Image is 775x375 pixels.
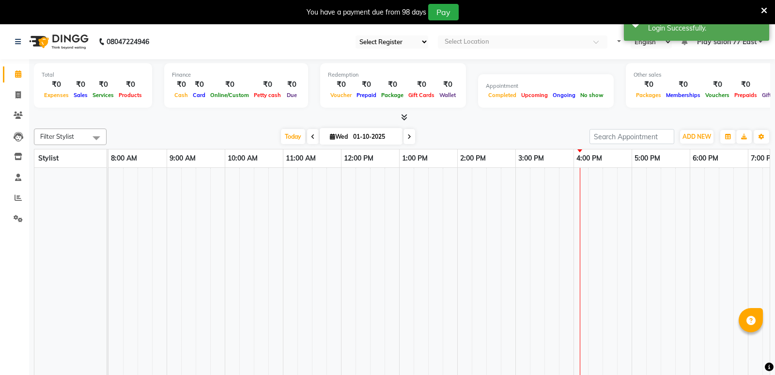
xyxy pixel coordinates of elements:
[283,79,300,90] div: ₹0
[40,132,74,140] span: Filter Stylist
[208,92,251,98] span: Online/Custom
[328,79,354,90] div: ₹0
[172,92,190,98] span: Cash
[379,79,406,90] div: ₹0
[38,154,59,163] span: Stylist
[42,92,71,98] span: Expenses
[437,92,458,98] span: Wallet
[225,151,260,165] a: 10:00 AM
[634,79,664,90] div: ₹0
[71,79,90,90] div: ₹0
[697,37,757,47] span: Play salon 77 East
[428,4,459,20] button: Pay
[550,92,578,98] span: Ongoing
[90,92,116,98] span: Services
[682,133,711,140] span: ADD NEW
[664,92,703,98] span: Memberships
[328,92,354,98] span: Voucher
[116,79,144,90] div: ₹0
[71,92,90,98] span: Sales
[327,133,350,140] span: Wed
[574,151,604,165] a: 4:00 PM
[108,151,139,165] a: 8:00 AM
[486,82,606,90] div: Appointment
[350,130,399,144] input: 2025-10-01
[690,151,721,165] a: 6:00 PM
[406,79,437,90] div: ₹0
[379,92,406,98] span: Package
[437,79,458,90] div: ₹0
[664,79,703,90] div: ₹0
[281,129,305,144] span: Today
[732,92,759,98] span: Prepaids
[284,92,299,98] span: Due
[516,151,546,165] a: 3:00 PM
[589,129,674,144] input: Search Appointment
[486,92,519,98] span: Completed
[648,23,762,33] div: Login Successfully.
[283,151,318,165] a: 11:00 AM
[90,79,116,90] div: ₹0
[107,28,149,55] b: 08047224946
[732,79,759,90] div: ₹0
[703,79,732,90] div: ₹0
[116,92,144,98] span: Products
[632,151,663,165] a: 5:00 PM
[25,28,91,55] img: logo
[458,151,488,165] a: 2:00 PM
[251,79,283,90] div: ₹0
[42,79,71,90] div: ₹0
[354,92,379,98] span: Prepaid
[328,71,458,79] div: Redemption
[307,7,426,17] div: You have a payment due from 98 days
[406,92,437,98] span: Gift Cards
[703,92,732,98] span: Vouchers
[519,92,550,98] span: Upcoming
[634,92,664,98] span: Packages
[42,71,144,79] div: Total
[190,79,208,90] div: ₹0
[445,37,489,47] div: Select Location
[172,71,300,79] div: Finance
[190,92,208,98] span: Card
[251,92,283,98] span: Petty cash
[167,151,198,165] a: 9:00 AM
[578,92,606,98] span: No show
[208,79,251,90] div: ₹0
[341,151,376,165] a: 12:00 PM
[172,79,190,90] div: ₹0
[400,151,430,165] a: 1:00 PM
[354,79,379,90] div: ₹0
[680,130,713,144] button: ADD NEW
